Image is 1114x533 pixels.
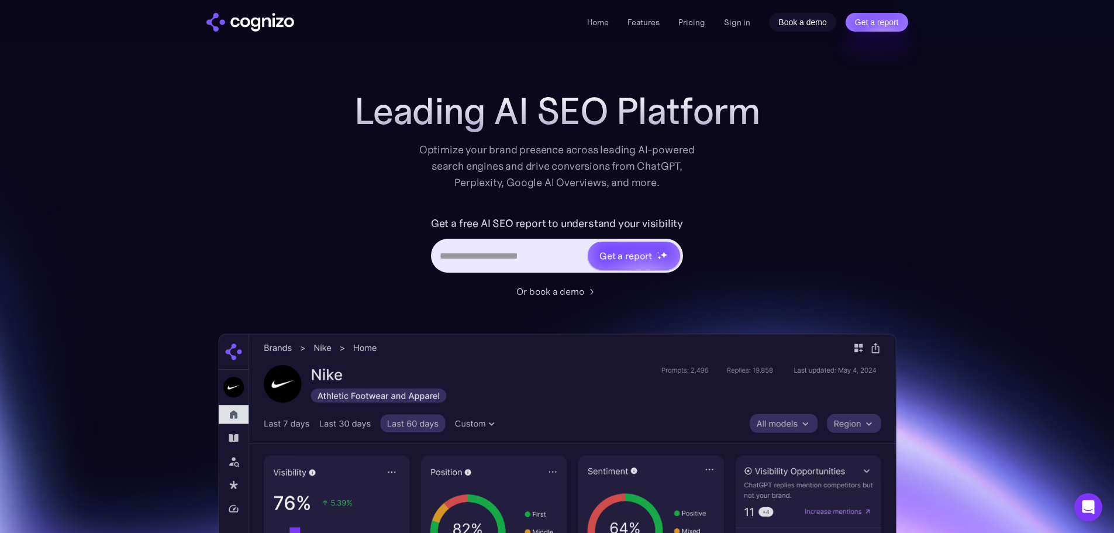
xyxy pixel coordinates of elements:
h1: Leading AI SEO Platform [354,90,760,132]
a: Book a demo [769,13,836,32]
img: cognizo logo [206,13,294,32]
div: Get a report [599,249,652,263]
img: star [660,251,668,259]
form: Hero URL Input Form [431,214,683,278]
img: star [657,256,661,260]
div: Or book a demo [516,284,584,298]
a: Home [587,17,609,27]
a: Get a report [846,13,908,32]
label: Get a free AI SEO report to understand your visibility [431,214,683,233]
div: Optimize your brand presence across leading AI-powered search engines and drive conversions from ... [413,142,701,191]
a: Sign in [724,15,750,29]
a: home [206,13,294,32]
a: Pricing [678,17,705,27]
img: star [657,252,659,253]
a: Get a reportstarstarstar [587,240,681,271]
a: Features [627,17,660,27]
a: Or book a demo [516,284,598,298]
div: Open Intercom Messenger [1074,493,1102,521]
